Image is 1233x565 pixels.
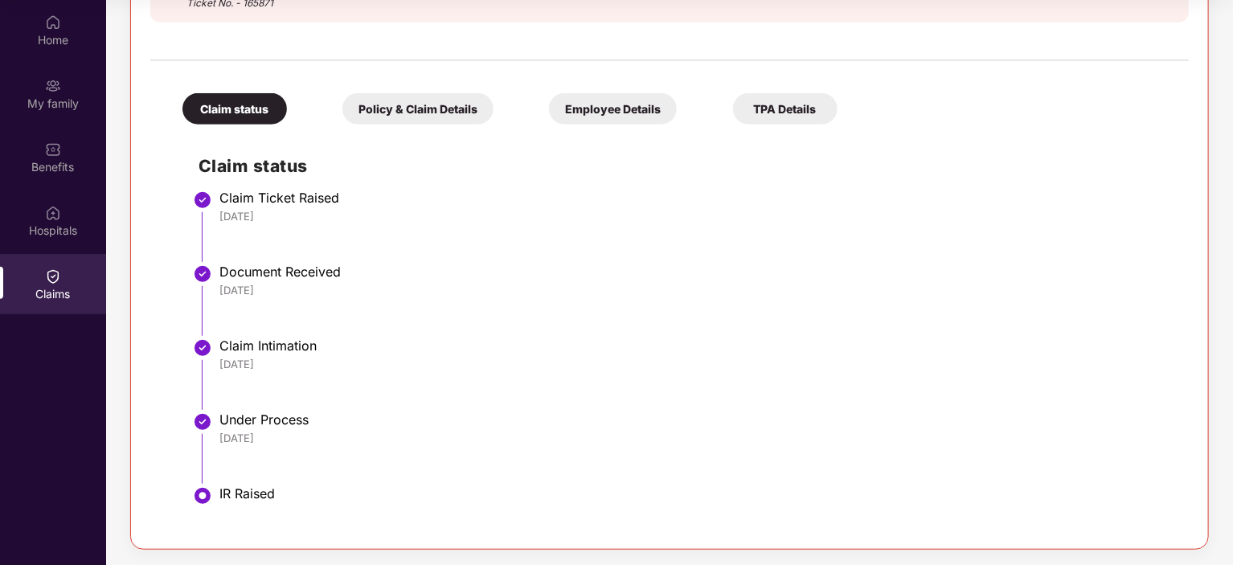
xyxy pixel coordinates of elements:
img: svg+xml;base64,PHN2ZyBpZD0iU3RlcC1Eb25lLTMyeDMyIiB4bWxucz0iaHR0cDovL3d3dy53My5vcmcvMjAwMC9zdmciIH... [193,412,212,432]
img: svg+xml;base64,PHN2ZyBpZD0iU3RlcC1Eb25lLTMyeDMyIiB4bWxucz0iaHR0cDovL3d3dy53My5vcmcvMjAwMC9zdmciIH... [193,190,212,210]
img: svg+xml;base64,PHN2ZyBpZD0iU3RlcC1Eb25lLTMyeDMyIiB4bWxucz0iaHR0cDovL3d3dy53My5vcmcvMjAwMC9zdmciIH... [193,264,212,284]
div: IR Raised [219,485,1173,502]
div: Claim status [182,93,287,125]
div: Policy & Claim Details [342,93,494,125]
div: [DATE] [219,283,1173,297]
img: svg+xml;base64,PHN2ZyBpZD0iU3RlcC1Eb25lLTMyeDMyIiB4bWxucz0iaHR0cDovL3d3dy53My5vcmcvMjAwMC9zdmciIH... [193,338,212,358]
div: [DATE] [219,431,1173,445]
div: Claim Intimation [219,338,1173,354]
img: svg+xml;base64,PHN2ZyBpZD0iQ2xhaW0iIHhtbG5zPSJodHRwOi8vd3d3LnczLm9yZy8yMDAwL3N2ZyIgd2lkdGg9IjIwIi... [45,268,61,285]
img: svg+xml;base64,PHN2ZyB3aWR0aD0iMjAiIGhlaWdodD0iMjAiIHZpZXdCb3g9IjAgMCAyMCAyMCIgZmlsbD0ibm9uZSIgeG... [45,78,61,94]
div: [DATE] [219,357,1173,371]
img: svg+xml;base64,PHN2ZyBpZD0iSG9tZSIgeG1sbnM9Imh0dHA6Ly93d3cudzMub3JnLzIwMDAvc3ZnIiB3aWR0aD0iMjAiIG... [45,14,61,31]
img: svg+xml;base64,PHN2ZyBpZD0iU3RlcC1BY3RpdmUtMzJ4MzIiIHhtbG5zPSJodHRwOi8vd3d3LnczLm9yZy8yMDAwL3N2Zy... [193,486,212,506]
img: svg+xml;base64,PHN2ZyBpZD0iQmVuZWZpdHMiIHhtbG5zPSJodHRwOi8vd3d3LnczLm9yZy8yMDAwL3N2ZyIgd2lkdGg9Ij... [45,141,61,158]
div: Document Received [219,264,1173,280]
div: TPA Details [733,93,838,125]
div: Under Process [219,411,1173,428]
img: svg+xml;base64,PHN2ZyBpZD0iSG9zcGl0YWxzIiB4bWxucz0iaHR0cDovL3d3dy53My5vcmcvMjAwMC9zdmciIHdpZHRoPS... [45,205,61,221]
div: Claim Ticket Raised [219,190,1173,206]
div: Employee Details [549,93,677,125]
div: [DATE] [219,209,1173,223]
h2: Claim status [199,153,1173,179]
